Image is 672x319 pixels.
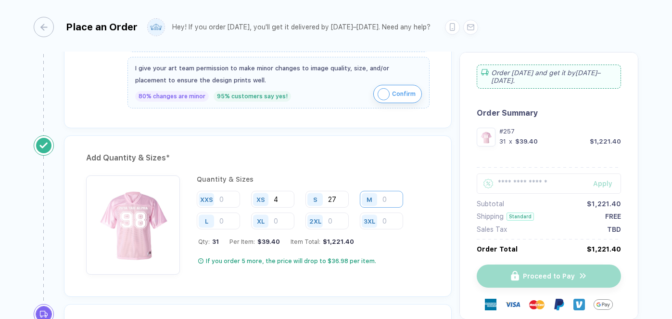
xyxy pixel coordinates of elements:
[205,217,208,225] div: L
[587,200,621,208] div: $1,221.40
[206,257,376,265] div: If you order 5 more, the price will drop to $36.98 per item.
[573,299,585,310] img: Venmo
[378,88,390,100] img: icon
[581,173,621,194] button: Apply
[214,91,291,102] div: 95% customers say yes!
[485,299,496,310] img: express
[66,21,138,33] div: Place an Order
[499,128,621,135] div: #257
[529,297,545,312] img: master-card
[499,138,506,145] div: 31
[200,196,213,203] div: XXS
[594,295,613,314] img: GPay
[364,217,375,225] div: 3XL
[172,23,431,31] div: Hey! If you order [DATE], you'll get it delivered by [DATE]–[DATE]. Need any help?
[135,91,209,102] div: 80% changes are minor
[505,297,520,312] img: visa
[229,238,280,245] div: Per Item:
[553,299,565,310] img: Paypal
[198,238,219,245] div: Qty:
[477,226,507,233] div: Sales Tax
[367,196,372,203] div: M
[607,226,621,233] div: TBD
[313,196,317,203] div: S
[210,238,219,245] span: 31
[197,175,430,183] div: Quantity & Sizes
[590,138,621,145] div: $1,221.40
[309,217,321,225] div: 2XL
[91,180,175,265] img: 12316f58-b9bb-4a15-a4cc-184c00dfc7cd_nt_front_1758770495636.jpg
[320,238,354,245] div: $1,221.40
[291,238,354,245] div: Item Total:
[86,150,430,166] div: Add Quantity & Sizes
[587,245,621,253] div: $1,221.40
[479,130,493,144] img: 12316f58-b9bb-4a15-a4cc-184c00dfc7cd_nt_front_1758770495636.jpg
[255,238,280,245] div: $39.40
[605,213,621,220] div: FREE
[515,138,538,145] div: $39.40
[477,108,621,118] div: Order Summary
[477,245,518,253] div: Order Total
[477,213,504,220] div: Shipping
[593,180,621,187] div: Apply
[508,138,513,145] div: x
[477,65,621,89] div: Order [DATE] and get it by [DATE]–[DATE] .
[256,196,265,203] div: XS
[477,200,504,208] div: Subtotal
[507,213,534,221] div: Standard
[392,86,416,102] span: Confirm
[135,62,422,86] div: I give your art team permission to make minor changes to image quality, size, and/or placement to...
[373,85,422,103] button: iconConfirm
[148,19,165,36] img: user profile
[257,217,265,225] div: XL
